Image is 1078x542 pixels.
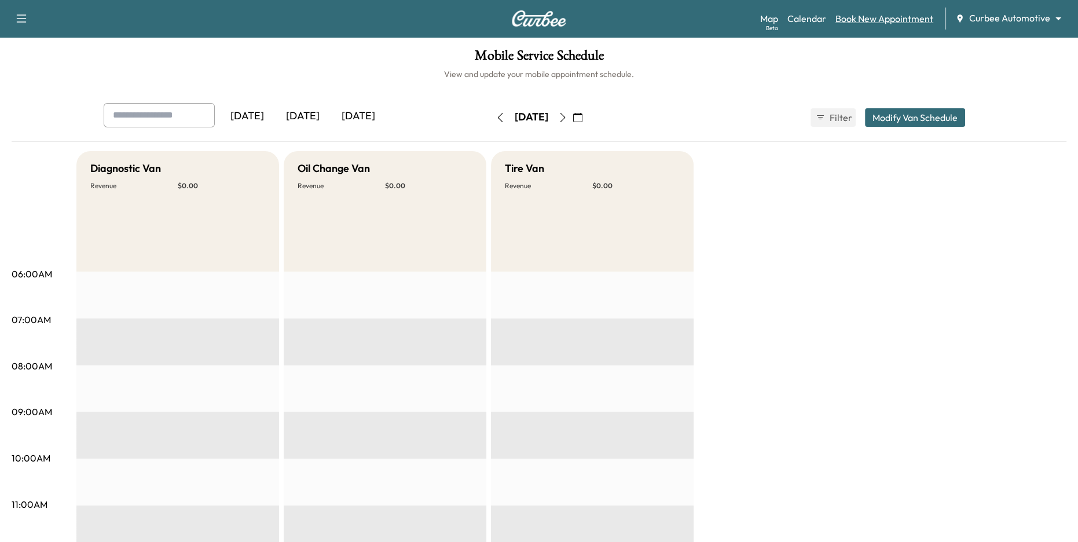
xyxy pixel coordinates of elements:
p: 07:00AM [12,313,51,327]
h5: Diagnostic Van [90,160,161,177]
a: MapBeta [760,12,778,25]
div: [DATE] [275,103,331,130]
span: Filter [830,111,850,124]
p: $ 0.00 [592,181,680,191]
h5: Tire Van [505,160,544,177]
div: [DATE] [331,103,386,130]
h5: Oil Change Van [298,160,370,177]
span: Curbee Automotive [969,12,1050,25]
p: 10:00AM [12,451,50,465]
p: 06:00AM [12,267,52,281]
div: Beta [766,24,778,32]
p: Revenue [90,181,178,191]
p: 09:00AM [12,405,52,419]
div: [DATE] [219,103,275,130]
h6: View and update your mobile appointment schedule. [12,68,1066,80]
p: Revenue [505,181,592,191]
button: Modify Van Schedule [865,108,965,127]
a: Book New Appointment [835,12,933,25]
div: [DATE] [515,110,548,124]
p: 08:00AM [12,359,52,373]
button: Filter [811,108,856,127]
h1: Mobile Service Schedule [12,49,1066,68]
a: Calendar [787,12,826,25]
p: $ 0.00 [178,181,265,191]
p: 11:00AM [12,497,47,511]
img: Curbee Logo [511,10,567,27]
p: $ 0.00 [385,181,472,191]
p: Revenue [298,181,385,191]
